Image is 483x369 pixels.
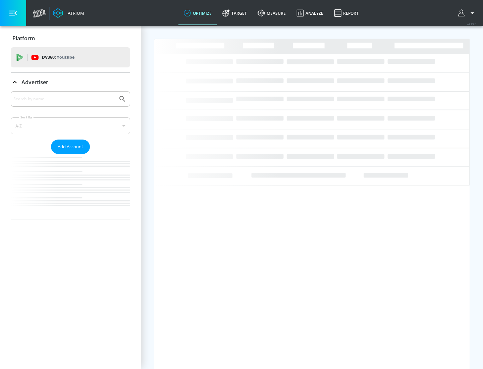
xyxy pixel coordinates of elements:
[291,1,329,25] a: Analyze
[42,54,74,61] p: DV360:
[11,154,130,219] nav: list of Advertiser
[467,22,476,26] span: v 4.19.0
[51,140,90,154] button: Add Account
[11,29,130,48] div: Platform
[53,8,84,18] a: Atrium
[58,143,83,151] span: Add Account
[12,35,35,42] p: Platform
[13,95,115,103] input: Search by name
[178,1,217,25] a: optimize
[11,117,130,134] div: A-Z
[19,115,34,119] label: Sort By
[252,1,291,25] a: measure
[65,10,84,16] div: Atrium
[329,1,364,25] a: Report
[11,73,130,92] div: Advertiser
[217,1,252,25] a: Target
[57,54,74,61] p: Youtube
[21,78,48,86] p: Advertiser
[11,91,130,219] div: Advertiser
[11,47,130,67] div: DV360: Youtube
